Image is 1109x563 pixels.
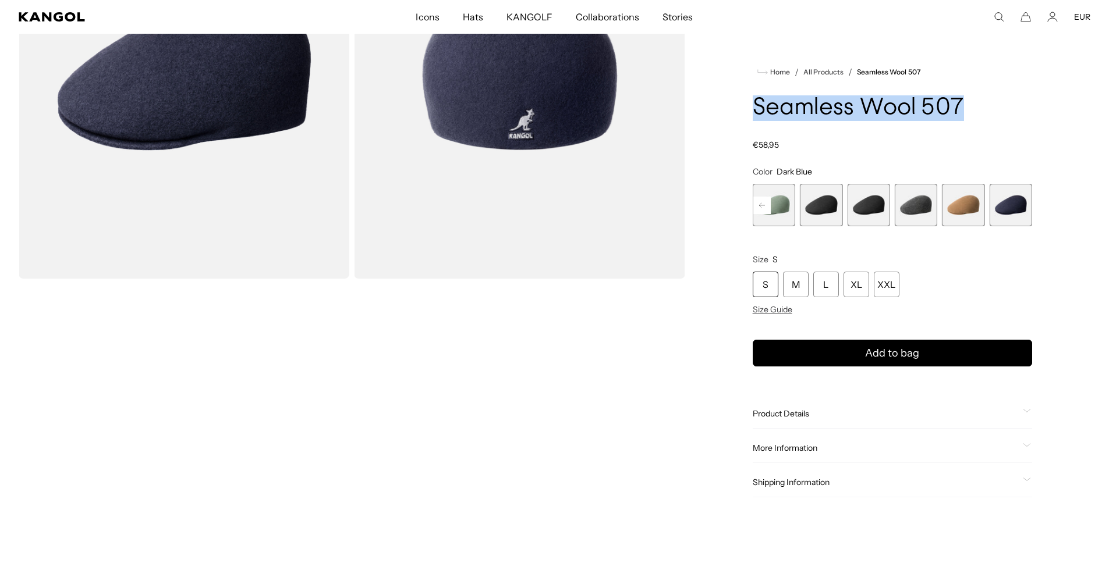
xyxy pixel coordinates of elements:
[777,166,812,177] span: Dark Blue
[757,67,790,77] a: Home
[895,184,937,226] label: Dark Flannel
[895,184,937,226] div: 7 of 9
[753,140,779,150] span: €58,95
[990,184,1032,226] div: 9 of 9
[800,184,842,226] label: Black/Gold
[813,272,839,297] div: L
[19,12,276,22] a: Kangol
[783,272,809,297] div: M
[800,184,842,226] div: 5 of 9
[1047,12,1058,22] a: Account
[753,408,1018,419] span: Product Details
[753,254,768,265] span: Size
[803,68,844,76] a: All Products
[753,443,1018,453] span: More Information
[844,65,852,79] li: /
[753,166,773,177] span: Color
[942,184,984,226] div: 8 of 9
[942,184,984,226] label: Wood
[753,95,1032,121] h1: Seamless Wool 507
[753,304,792,315] span: Size Guide
[857,68,920,76] a: Seamless Wool 507
[753,184,795,226] div: 4 of 9
[1074,12,1090,22] button: EUR
[790,65,799,79] li: /
[753,272,778,297] div: S
[1021,12,1031,22] button: Cart
[847,184,890,226] div: 6 of 9
[990,184,1032,226] label: Dark Blue
[753,184,795,226] label: Sage Green
[865,345,919,361] span: Add to bag
[874,272,899,297] div: XXL
[844,272,869,297] div: XL
[768,68,790,76] span: Home
[773,254,778,265] span: S
[994,12,1004,22] summary: Search here
[753,65,1032,79] nav: breadcrumbs
[753,477,1018,487] span: Shipping Information
[753,340,1032,366] button: Add to bag
[847,184,890,226] label: Black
